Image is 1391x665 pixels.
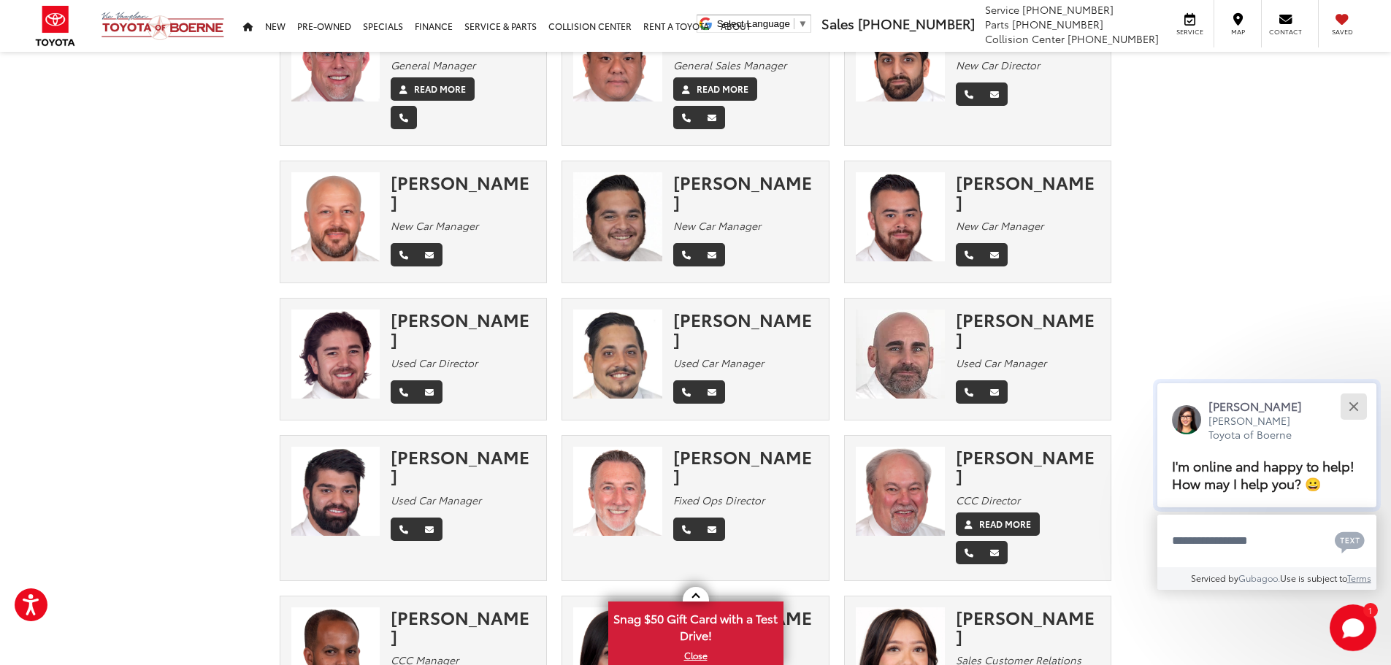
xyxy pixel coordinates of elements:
a: Email [416,518,442,541]
em: General Sales Manager [673,58,786,72]
img: Gregg Dickey [856,310,945,399]
a: Phone [956,82,982,106]
div: [PERSON_NAME] [391,310,535,348]
img: Aaron Cooper [856,172,945,261]
a: Phone [956,541,982,564]
span: [PHONE_NUMBER] [858,14,975,33]
div: [PERSON_NAME] [391,607,535,646]
span: Contact [1269,27,1302,36]
em: Used Car Director [391,355,478,370]
a: Phone [391,518,417,541]
a: Phone [673,380,700,404]
button: Close [1338,391,1369,422]
button: Toggle Chat Window [1330,604,1376,651]
div: [PERSON_NAME] [956,172,1100,211]
textarea: Type your message [1157,515,1376,567]
img: Cory Dorsey [291,447,380,536]
span: Map [1222,27,1254,36]
img: Aman Shiekh [856,12,945,101]
em: CCC Director [956,493,1020,507]
a: Phone [956,380,982,404]
span: Snag $50 Gift Card with a Test Drive! [610,603,782,647]
p: [PERSON_NAME] [1208,398,1317,414]
div: [PERSON_NAME] [391,447,535,485]
em: Fixed Ops Director [673,493,765,507]
label: Read More [979,518,1031,531]
div: Close[PERSON_NAME][PERSON_NAME] Toyota of BoerneI'm online and happy to help! How may I help you?... [1157,383,1376,590]
span: Use is subject to [1280,572,1347,584]
em: New Car Manager [673,218,761,233]
a: Phone [673,106,700,129]
div: [PERSON_NAME] [956,607,1100,646]
span: Service [1173,27,1206,36]
div: [PERSON_NAME] [391,172,535,211]
a: Phone [391,380,417,404]
a: Email [416,380,442,404]
img: David Padilla [291,310,380,399]
span: [PHONE_NUMBER] [1012,17,1103,31]
a: Email [416,243,442,266]
a: Email [699,243,725,266]
a: Email [699,380,725,404]
a: Email [981,243,1008,266]
span: Parts [985,17,1009,31]
svg: Text [1335,530,1365,553]
a: Gubagoo. [1238,572,1280,584]
a: Read More [673,77,757,101]
em: Used Car Manager [673,355,764,370]
a: Email [981,380,1008,404]
img: Sam Abraham [291,172,380,261]
img: Tuan Tran [573,12,662,101]
span: Service [985,2,1019,17]
em: Used Car Manager [391,493,481,507]
img: Steve Hill [856,447,945,536]
p: [PERSON_NAME] Toyota of Boerne [1208,414,1317,442]
a: Select Language​ [717,18,808,29]
img: Jerry Gomez [573,172,662,261]
label: Read More [697,82,748,96]
svg: Start Chat [1330,604,1376,651]
span: Serviced by [1191,572,1238,584]
a: Email [981,541,1008,564]
div: [PERSON_NAME] [956,447,1100,485]
a: Phone [956,243,982,266]
span: Collision Center [985,31,1065,46]
label: Read More [414,82,466,96]
img: Vic Vaughan Toyota of Boerne [101,11,225,41]
a: Phone [391,243,417,266]
div: [PERSON_NAME] [673,447,818,485]
a: Email [699,518,725,541]
a: Read More [956,512,1040,536]
a: Read More [391,77,475,101]
span: Select Language [717,18,790,29]
a: Phone [673,518,700,541]
div: [PERSON_NAME] [673,172,818,211]
a: Phone [391,106,417,129]
a: Email [699,106,725,129]
span: 1 [1368,607,1372,613]
a: Phone [673,243,700,266]
span: ▼ [798,18,808,29]
em: New Car Manager [391,218,478,233]
img: Johnny Marker [573,447,662,536]
img: Chris Franklin [291,12,380,101]
span: [PHONE_NUMBER] [1068,31,1159,46]
div: [PERSON_NAME] [673,310,818,348]
span: I'm online and happy to help! How may I help you? 😀 [1172,455,1354,493]
a: Email [981,82,1008,106]
em: New Car Director [956,58,1040,72]
em: Used Car Manager [956,355,1046,370]
a: Terms [1347,572,1371,584]
span: [PHONE_NUMBER] [1022,2,1114,17]
button: Chat with SMS [1330,524,1369,557]
em: General Manager [391,58,475,72]
div: [PERSON_NAME] [956,310,1100,348]
em: New Car Manager [956,218,1043,233]
span: Sales [821,14,854,33]
img: Larry Horn [573,310,662,399]
span: Saved [1326,27,1358,36]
